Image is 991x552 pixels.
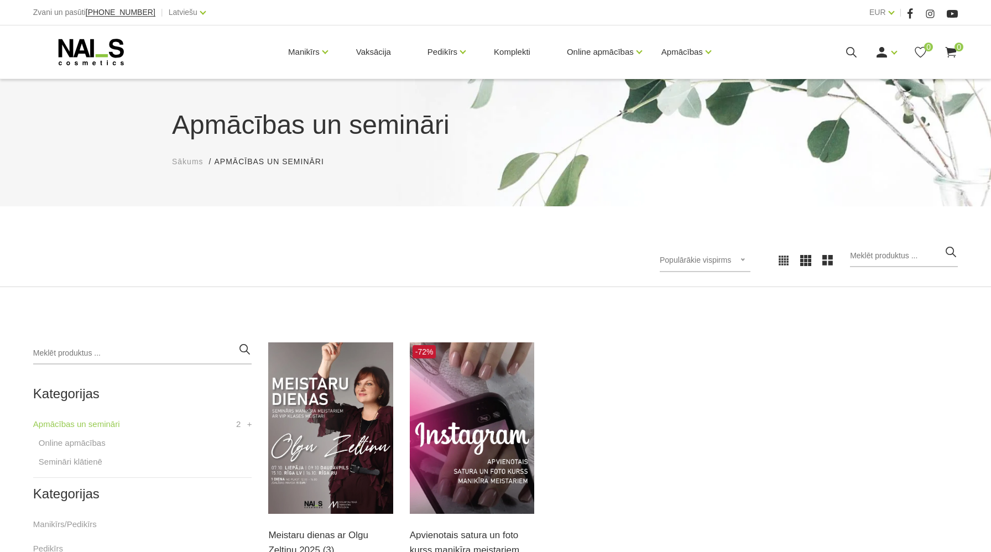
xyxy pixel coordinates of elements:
span: 2 [236,418,241,431]
a: Manikīrs [288,30,320,74]
a: Vaksācija [347,25,400,79]
span: | [161,6,163,19]
a: 0 [944,45,958,59]
span: -72% [413,345,436,358]
li: Apmācības un semināri [214,156,335,168]
a: Komplekti [485,25,539,79]
img: Online apmācību kurss ir veidots, lai palīdzētu manikīra meistariem veidot vizuāli estētisku un p... [410,342,534,514]
a: 0 [914,45,927,59]
span: Sākums [172,157,204,166]
a: + [247,418,252,431]
a: Sākums [172,156,204,168]
a: Latviešu [169,6,197,19]
div: Zvani un pasūti [33,6,155,19]
span: 0 [955,43,963,51]
h2: Kategorijas [33,487,252,501]
a: Online apmācības [39,436,106,450]
input: Meklēt produktus ... [33,342,252,364]
h1: Apmācības un semināri [172,105,819,145]
a: Pedikīrs [427,30,457,74]
h2: Kategorijas [33,387,252,401]
a: EUR [869,6,886,19]
a: Online apmācības [567,30,634,74]
span: 0 [924,43,933,51]
span: Populārākie vispirms [660,256,731,264]
a: Semināri klātienē [39,455,102,468]
img: ✨ Meistaru dienas ar Olgu Zeltiņu 2025 ✨ RUDENS / Seminārs manikīra meistariem Liepāja – 7. okt.,... [268,342,393,514]
a: Apmācības un semināri [33,418,120,431]
input: Meklēt produktus ... [850,245,958,267]
a: Apmācības [661,30,703,74]
a: Manikīrs/Pedikīrs [33,518,97,531]
a: [PHONE_NUMBER] [86,8,155,17]
span: | [900,6,902,19]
